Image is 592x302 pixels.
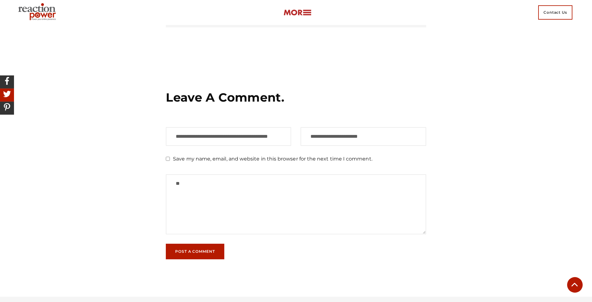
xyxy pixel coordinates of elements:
[2,89,12,99] img: Share On Twitter
[166,244,224,259] button: Post a Comment
[175,250,215,253] span: Post a Comment
[538,5,572,20] span: Contact Us
[2,102,12,113] img: Share On Pinterest
[166,90,426,105] h3: Leave a Comment.
[16,1,61,24] img: Executive Branding | Personal Branding Agency
[283,9,311,16] img: more-btn.png
[2,75,12,86] img: Share On Facebook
